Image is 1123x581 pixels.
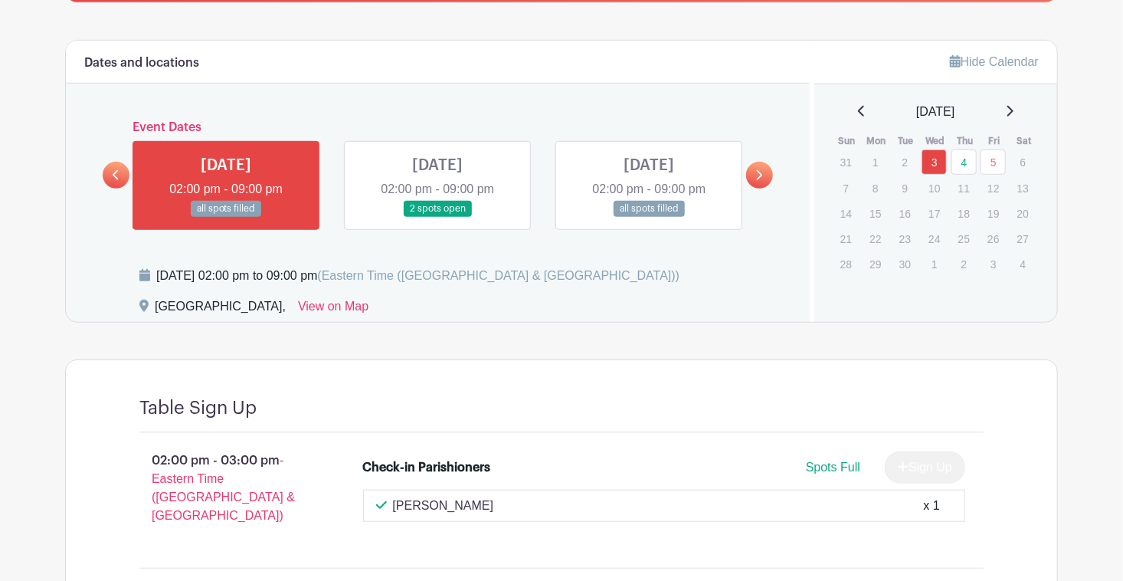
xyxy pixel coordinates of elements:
[833,252,859,276] p: 28
[951,202,977,225] p: 18
[951,149,977,175] a: 4
[139,397,257,419] h4: Table Sign Up
[317,269,679,282] span: (Eastern Time ([GEOGRAPHIC_DATA] & [GEOGRAPHIC_DATA]))
[863,202,888,225] p: 15
[980,133,1010,149] th: Fri
[922,176,947,200] p: 10
[892,227,918,251] p: 23
[863,252,888,276] p: 29
[922,149,947,175] a: 3
[806,461,860,474] span: Spots Full
[981,176,1006,200] p: 12
[950,55,1039,68] a: Hide Calendar
[921,133,951,149] th: Wed
[1010,176,1036,200] p: 13
[924,497,940,515] div: x 1
[1010,133,1040,149] th: Sat
[922,252,947,276] p: 1
[922,227,947,251] p: 24
[951,252,977,276] p: 2
[84,56,199,71] h6: Dates and locations
[951,227,977,251] p: 25
[833,227,859,251] p: 21
[951,133,981,149] th: Thu
[363,458,491,477] div: Check-in Parishioners
[916,103,954,121] span: [DATE]
[833,202,859,225] p: 14
[951,176,977,200] p: 11
[862,133,892,149] th: Mon
[1010,202,1036,225] p: 20
[1010,227,1036,251] p: 27
[833,133,863,149] th: Sun
[1010,252,1036,276] p: 4
[298,297,368,322] a: View on Map
[863,227,888,251] p: 22
[863,150,888,174] p: 1
[922,202,947,225] p: 17
[155,297,286,322] div: [GEOGRAPHIC_DATA],
[981,227,1006,251] p: 26
[1010,150,1036,174] p: 6
[981,202,1006,225] p: 19
[892,133,922,149] th: Tue
[863,176,888,200] p: 8
[981,252,1006,276] p: 3
[981,149,1006,175] a: 5
[129,120,746,135] h6: Event Dates
[833,176,859,200] p: 7
[892,252,918,276] p: 30
[393,497,494,515] p: [PERSON_NAME]
[833,150,859,174] p: 31
[892,150,918,174] p: 2
[156,267,679,285] div: [DATE] 02:00 pm to 09:00 pm
[892,202,918,225] p: 16
[892,176,918,200] p: 9
[115,445,339,531] p: 02:00 pm - 03:00 pm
